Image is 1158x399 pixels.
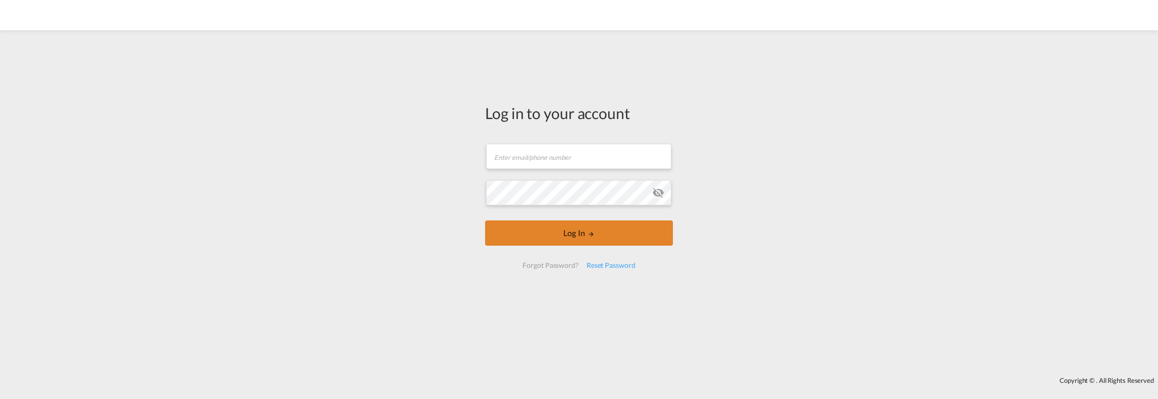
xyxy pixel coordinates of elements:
div: Forgot Password? [518,256,582,274]
input: Enter email/phone number [486,144,671,169]
md-icon: icon-eye-off [652,187,664,199]
div: Reset Password [583,256,640,274]
div: Log in to your account [485,102,673,124]
button: LOGIN [485,220,673,246]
